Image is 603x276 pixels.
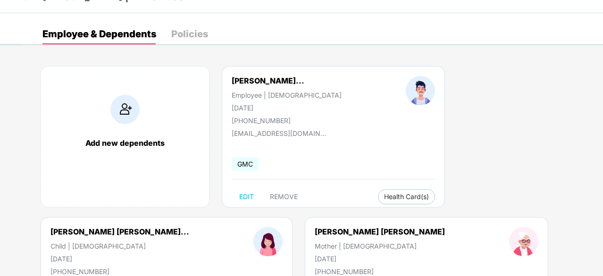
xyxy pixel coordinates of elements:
div: [PHONE_NUMBER] [50,268,189,276]
div: [PERSON_NAME]... [232,76,304,85]
div: [EMAIL_ADDRESS][DOMAIN_NAME] [232,129,326,137]
div: [PHONE_NUMBER] [232,117,342,125]
span: EDIT [239,193,254,201]
button: REMOVE [262,189,305,204]
span: GMC [232,157,259,171]
div: [DATE] [315,255,445,263]
img: profileImage [509,227,538,256]
div: [PERSON_NAME] [PERSON_NAME] [315,227,445,236]
span: REMOVE [270,193,298,201]
img: addIcon [110,95,140,124]
div: Employee & Dependents [42,29,156,39]
div: [PERSON_NAME] [PERSON_NAME]... [50,227,189,236]
div: Mother | [DEMOGRAPHIC_DATA] [315,242,445,250]
div: Employee | [DEMOGRAPHIC_DATA] [232,91,342,99]
div: [DATE] [50,255,189,263]
div: Policies [171,29,208,39]
div: [DATE] [232,104,342,112]
div: [PHONE_NUMBER] [315,268,445,276]
span: Health Card(s) [384,194,429,199]
button: EDIT [232,189,261,204]
div: Add new dependents [50,138,200,148]
button: Health Card(s) [378,189,435,204]
img: profileImage [406,76,435,105]
div: Child | [DEMOGRAPHIC_DATA] [50,242,189,250]
img: profileImage [253,227,283,256]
